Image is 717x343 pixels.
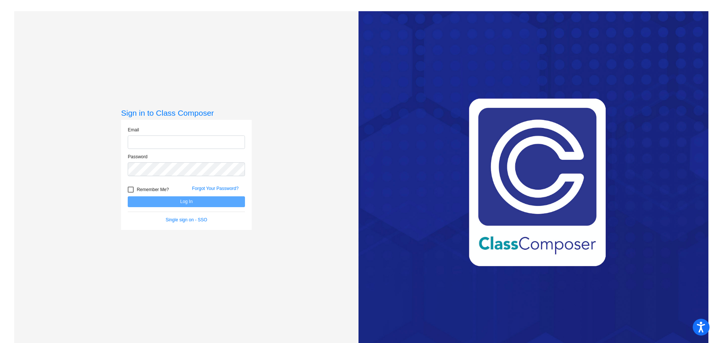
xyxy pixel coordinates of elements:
span: Remember Me? [137,185,169,194]
button: Log In [128,196,245,207]
a: Single sign on - SSO [166,217,207,222]
a: Forgot Your Password? [192,186,239,191]
label: Email [128,127,139,133]
h3: Sign in to Class Composer [121,108,252,118]
label: Password [128,153,148,160]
